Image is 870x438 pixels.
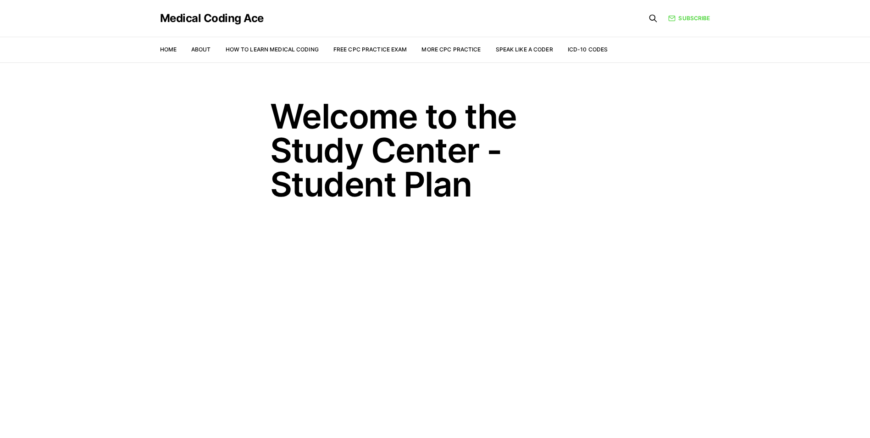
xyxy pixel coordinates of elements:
[191,46,211,53] a: About
[160,46,177,53] a: Home
[226,46,319,53] a: How to Learn Medical Coding
[668,14,710,22] a: Subscribe
[568,46,608,53] a: ICD-10 Codes
[333,46,407,53] a: Free CPC Practice Exam
[421,46,481,53] a: More CPC Practice
[270,99,600,201] h1: Welcome to the Study Center - Student Plan
[160,13,264,24] a: Medical Coding Ace
[496,46,553,53] a: Speak Like a Coder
